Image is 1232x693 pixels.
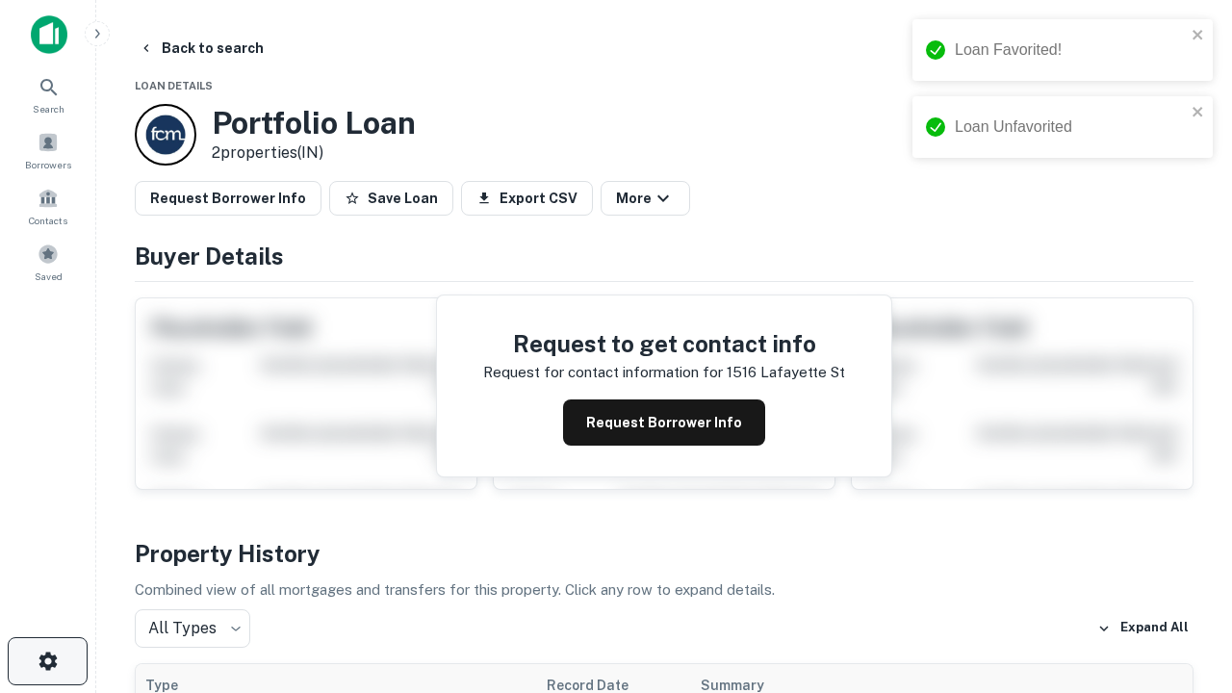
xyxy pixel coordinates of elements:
img: capitalize-icon.png [31,15,67,54]
h4: Request to get contact info [483,326,845,361]
a: Saved [6,236,90,288]
button: Back to search [131,31,271,65]
span: Search [33,101,64,116]
h4: Property History [135,536,1193,571]
a: Search [6,68,90,120]
a: Contacts [6,180,90,232]
span: Saved [35,269,63,284]
h4: Buyer Details [135,239,1193,273]
span: Contacts [29,213,67,228]
button: close [1192,104,1205,122]
div: All Types [135,609,250,648]
p: Combined view of all mortgages and transfers for this property. Click any row to expand details. [135,578,1193,602]
p: Request for contact information for [483,361,723,384]
iframe: Chat Widget [1136,539,1232,631]
span: Borrowers [25,157,71,172]
button: More [601,181,690,216]
button: close [1192,27,1205,45]
button: Save Loan [329,181,453,216]
button: Request Borrower Info [563,399,765,446]
div: Loan Favorited! [955,38,1186,62]
button: Request Borrower Info [135,181,321,216]
h3: Portfolio Loan [212,105,416,141]
button: Export CSV [461,181,593,216]
a: Borrowers [6,124,90,176]
p: 1516 lafayette st [727,361,845,384]
button: Expand All [1092,614,1193,643]
div: Loan Unfavorited [955,115,1186,139]
p: 2 properties (IN) [212,141,416,165]
span: Loan Details [135,80,213,91]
